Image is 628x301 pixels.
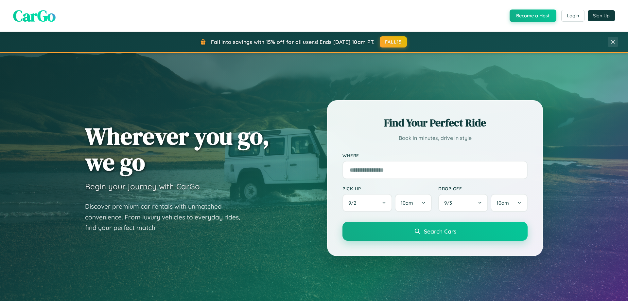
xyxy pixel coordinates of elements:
[401,200,413,206] span: 10am
[444,200,455,206] span: 9 / 3
[395,194,432,212] button: 10am
[85,123,270,175] h1: Wherever you go, we go
[424,228,456,235] span: Search Cars
[438,194,488,212] button: 9/3
[13,5,56,27] span: CarGo
[380,36,407,47] button: FALL15
[342,153,528,158] label: Where
[211,39,375,45] span: Fall into savings with 15% off for all users! Ends [DATE] 10am PT.
[588,10,615,21] button: Sign Up
[342,186,432,191] label: Pick-up
[342,116,528,130] h2: Find Your Perfect Ride
[348,200,359,206] span: 9 / 2
[510,9,556,22] button: Become a Host
[497,200,509,206] span: 10am
[342,133,528,143] p: Book in minutes, drive in style
[85,201,249,233] p: Discover premium car rentals with unmatched convenience. From luxury vehicles to everyday rides, ...
[85,181,200,191] h3: Begin your journey with CarGo
[491,194,528,212] button: 10am
[342,222,528,241] button: Search Cars
[438,186,528,191] label: Drop-off
[342,194,392,212] button: 9/2
[561,10,584,22] button: Login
